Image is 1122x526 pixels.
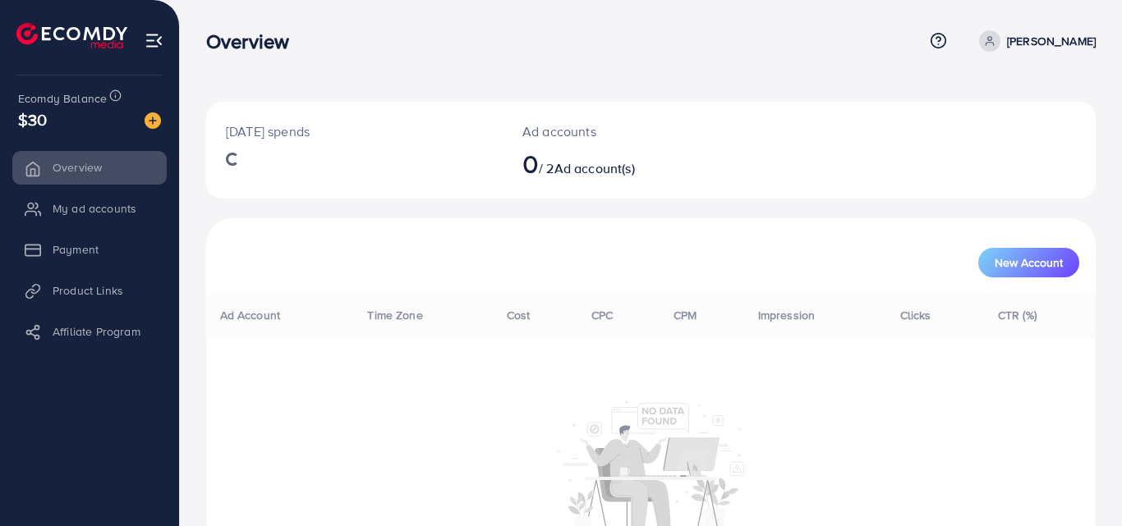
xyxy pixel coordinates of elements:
span: 0 [522,144,539,182]
h3: Overview [206,30,302,53]
p: [PERSON_NAME] [1007,31,1096,51]
span: New Account [995,257,1063,268]
img: image [145,112,161,129]
p: [DATE] spends [226,121,483,141]
img: menu [145,31,163,50]
a: [PERSON_NAME] [973,30,1096,52]
img: logo [16,23,127,48]
p: Ad accounts [522,121,706,141]
h2: / 2 [522,148,706,179]
button: New Account [978,248,1079,277]
span: $30 [18,107,47,131]
span: Ad account(s) [554,159,635,177]
span: Ecomdy Balance [18,90,107,107]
